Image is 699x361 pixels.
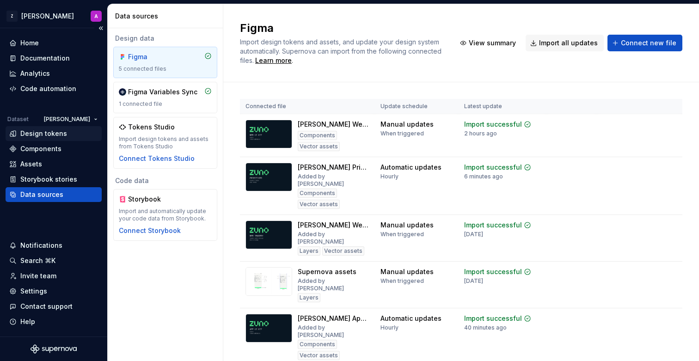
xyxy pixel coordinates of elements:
div: Automatic updates [380,314,441,323]
a: Figma Variables Sync1 connected file [113,82,217,113]
div: Manual updates [380,267,434,276]
div: Added by [PERSON_NAME] [298,231,369,245]
div: Components [298,131,337,140]
div: Storybook stories [20,175,77,184]
span: View summary [469,38,516,48]
a: StorybookImport and automatically update your code data from Storybook.Connect Storybook [113,189,217,241]
div: [DATE] [464,231,483,238]
th: Update schedule [375,99,459,114]
div: Manual updates [380,120,434,129]
div: Manual updates [380,220,434,230]
div: Dataset [7,116,29,123]
div: [DATE] [464,277,483,285]
th: Connected file [240,99,375,114]
div: Design tokens [20,129,67,138]
div: Vector assets [322,246,364,256]
div: Vector assets [298,351,340,360]
th: Latest update [459,99,547,114]
div: Added by [PERSON_NAME] [298,324,369,339]
span: Import design tokens and assets, and update your design system automatically. Supernova can impor... [240,38,443,64]
div: Invite team [20,271,56,281]
div: Contact support [20,302,73,311]
div: Search ⌘K [20,256,55,265]
a: Invite team [6,269,102,283]
div: Code automation [20,84,76,93]
span: Connect new file [621,38,676,48]
a: Code automation [6,81,102,96]
div: Import successful [464,267,522,276]
div: Home [20,38,39,48]
div: Import successful [464,163,522,172]
div: Z [6,11,18,22]
div: When triggered [380,130,424,137]
div: [PERSON_NAME] Web UI Kit [298,120,369,129]
button: Connect Tokens Studio [119,154,195,163]
div: [PERSON_NAME] Primitives [298,163,369,172]
button: Notifications [6,238,102,253]
div: Import successful [464,220,522,230]
div: 2 hours ago [464,130,497,137]
div: When triggered [380,231,424,238]
a: Data sources [6,187,102,202]
div: Components [20,144,61,153]
a: Figma5 connected files [113,47,217,78]
div: Settings [20,287,47,296]
div: 5 connected files [119,65,212,73]
span: . [254,57,293,64]
button: View summary [455,35,522,51]
a: Documentation [6,51,102,66]
div: [PERSON_NAME] App UI Kit [298,314,369,323]
div: Automatic updates [380,163,441,172]
div: Vector assets [298,142,340,151]
a: Learn more [255,56,292,65]
a: Analytics [6,66,102,81]
div: Layers [298,246,320,256]
div: When triggered [380,277,424,285]
button: Contact support [6,299,102,314]
div: A [94,12,98,20]
button: [PERSON_NAME] [40,113,102,126]
button: Collapse sidebar [94,22,107,35]
div: Figma [128,52,172,61]
div: 6 minutes ago [464,173,503,180]
div: Supernova assets [298,267,356,276]
div: Assets [20,159,42,169]
div: 1 connected file [119,100,212,108]
button: Help [6,314,102,329]
div: Help [20,317,35,326]
button: Search ⌘K [6,253,102,268]
a: Design tokens [6,126,102,141]
div: Data sources [115,12,219,21]
div: [PERSON_NAME] Web Imagery [298,220,369,230]
div: Hourly [380,324,399,331]
div: [PERSON_NAME] [21,12,74,21]
span: Import all updates [539,38,598,48]
div: Added by [PERSON_NAME] [298,277,369,292]
div: Tokens Studio [128,122,175,132]
a: Assets [6,157,102,171]
button: Import all updates [526,35,604,51]
div: Notifications [20,241,62,250]
div: Design data [113,34,217,43]
div: Analytics [20,69,50,78]
svg: Supernova Logo [31,344,77,354]
a: Home [6,36,102,50]
div: Storybook [128,195,172,204]
div: Added by [PERSON_NAME] [298,173,369,188]
div: Documentation [20,54,70,63]
div: Import successful [464,314,522,323]
div: Import and automatically update your code data from Storybook. [119,208,212,222]
div: Figma Variables Sync [128,87,197,97]
div: 40 minutes ago [464,324,507,331]
button: Z[PERSON_NAME]A [2,6,105,26]
div: Components [298,340,337,349]
div: Layers [298,293,320,302]
h2: Figma [240,21,444,36]
button: Connect Storybook [119,226,181,235]
div: Code data [113,176,217,185]
a: Tokens StudioImport design tokens and assets from Tokens StudioConnect Tokens Studio [113,117,217,169]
